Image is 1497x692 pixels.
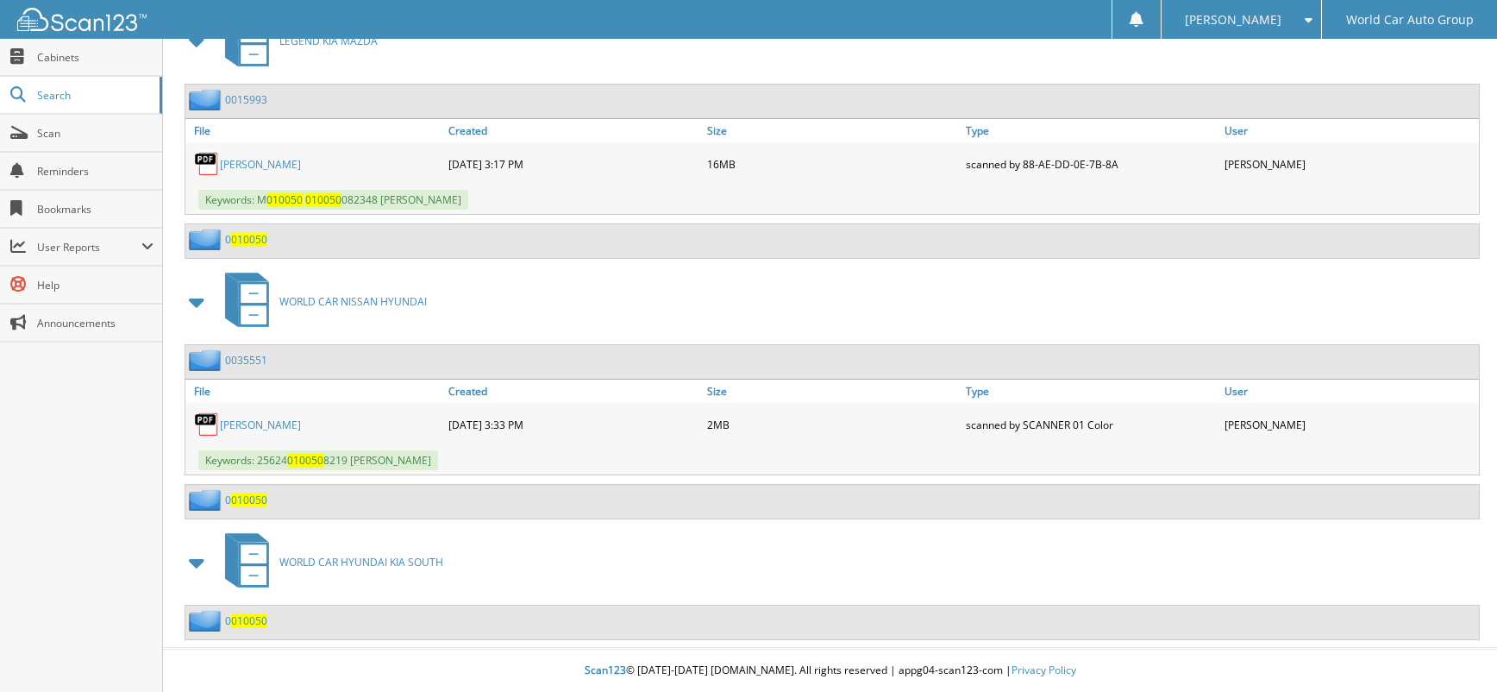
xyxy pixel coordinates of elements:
a: Type [961,119,1220,142]
a: Size [703,119,961,142]
a: 0010050 [225,613,267,628]
span: WORLD CAR NISSAN HYUNDAI [279,294,427,309]
div: scanned by SCANNER 01 Color [961,407,1220,442]
span: User Reports [37,240,141,255]
iframe: Chat Widget [1411,609,1497,692]
div: scanned by 88-AE-DD-0E-7B-8A [961,147,1220,181]
div: © [DATE]-[DATE] [DOMAIN_NAME]. All rights reserved | appg04-scan123-com | [163,650,1497,692]
a: Privacy Policy [1012,663,1076,677]
span: WORLD CAR HYUNDAI KIA SOUTH [279,555,443,569]
div: [PERSON_NAME] [1220,407,1479,442]
span: 010050 [305,192,341,207]
a: Created [444,380,703,403]
a: WORLD CAR NISSAN HYUNDAI [215,267,427,336]
div: [DATE] 3:17 PM [444,147,703,181]
span: 010050 [231,232,267,247]
span: [PERSON_NAME] [1185,15,1281,25]
span: 010050 [231,613,267,628]
span: Bookmarks [37,202,153,217]
a: File [185,119,444,142]
img: PDF.png [194,412,220,437]
img: folder2.png [189,229,225,250]
img: folder2.png [189,610,225,632]
a: [PERSON_NAME] [220,418,301,432]
a: Type [961,380,1220,403]
span: Keywords: M 082348 [PERSON_NAME] [198,190,468,210]
img: folder2.png [189,89,225,110]
span: Reminders [37,164,153,179]
a: 0035551 [225,353,267,368]
span: Keywords: 25624 8219 [PERSON_NAME] [198,450,438,470]
a: 0010050 [225,232,267,247]
span: Cabinets [37,50,153,65]
span: 010050 [266,192,303,207]
a: WORLD CAR HYUNDAI KIA SOUTH [215,528,443,596]
span: LEGEND KIA MAZDA [279,34,378,48]
div: 2MB [703,407,961,442]
a: 0010050 [225,493,267,507]
a: File [185,380,444,403]
span: Search [37,88,151,103]
span: Scan [37,126,153,141]
img: PDF.png [194,151,220,177]
a: User [1220,380,1479,403]
a: [PERSON_NAME] [220,157,301,172]
a: Size [703,380,961,403]
span: Scan123 [585,663,626,677]
div: [DATE] 3:33 PM [444,407,703,442]
span: Announcements [37,316,153,330]
span: 010050 [231,493,267,507]
a: 0015993 [225,92,267,107]
img: folder2.png [189,349,225,371]
div: [PERSON_NAME] [1220,147,1479,181]
img: folder2.png [189,489,225,511]
a: User [1220,119,1479,142]
span: World Car Auto Group [1346,15,1474,25]
a: LEGEND KIA MAZDA [215,7,378,75]
span: Help [37,278,153,293]
a: Created [444,119,703,142]
div: 16MB [703,147,961,181]
span: 010050 [287,453,323,468]
img: scan123-logo-white.svg [17,8,147,31]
